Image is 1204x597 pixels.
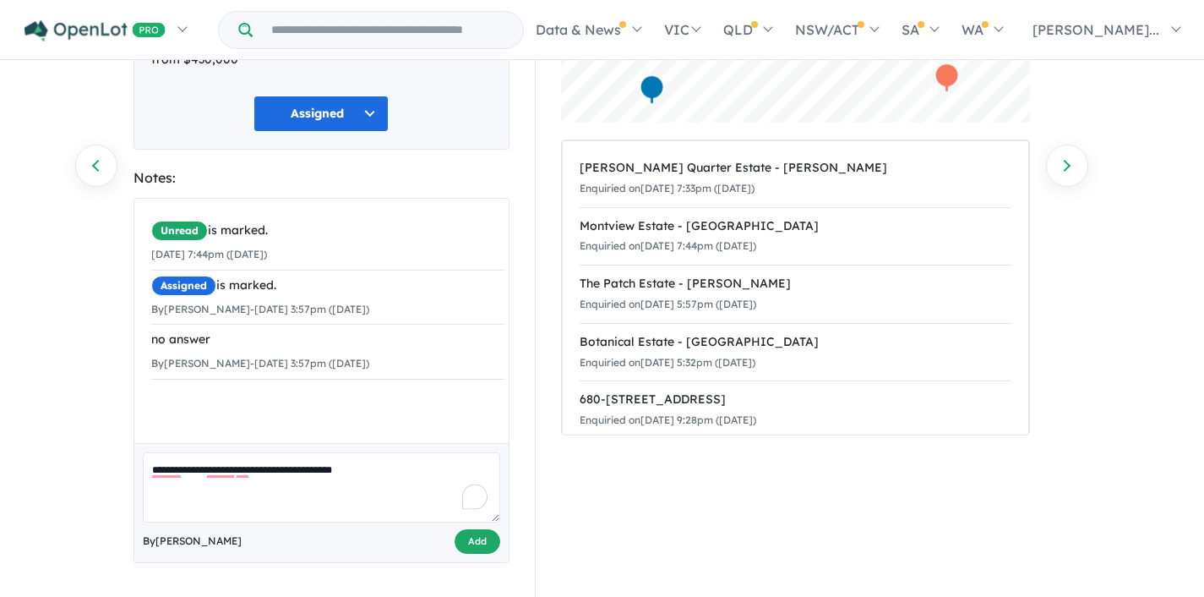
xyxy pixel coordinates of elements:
a: 680-[STREET_ADDRESS]Enquiried on[DATE] 9:28pm ([DATE]) [580,381,1011,440]
div: 680-[STREET_ADDRESS] [580,390,1011,410]
a: The Patch Estate - [PERSON_NAME]Enquiried on[DATE] 5:57pm ([DATE]) [580,265,1011,324]
input: Try estate name, suburb, builder or developer [256,12,520,48]
div: Montview Estate - [GEOGRAPHIC_DATA] [580,216,1011,237]
small: By [PERSON_NAME] - [DATE] 3:57pm ([DATE]) [151,303,369,315]
span: By [PERSON_NAME] [143,533,242,550]
small: Enquiried on [DATE] 7:33pm ([DATE]) [580,182,755,194]
a: [PERSON_NAME] Quarter Estate - [PERSON_NAME]Enquiried on[DATE] 7:33pm ([DATE]) [580,150,1011,208]
button: Add [455,529,500,554]
small: Enquiried on [DATE] 5:57pm ([DATE]) [580,298,756,310]
small: Enquiried on [DATE] 7:44pm ([DATE]) [580,239,756,252]
div: is marked. [151,221,504,241]
div: The Patch Estate - [PERSON_NAME] [580,274,1011,294]
div: Notes: [133,167,509,189]
div: Botanical Estate - [GEOGRAPHIC_DATA] [580,332,1011,353]
span: Assigned [151,276,216,296]
span: Unread [151,221,208,241]
textarea: To enrich screen reader interactions, please activate Accessibility in Grammarly extension settings [143,452,500,523]
button: Assigned [253,96,389,132]
div: Map marker [639,74,664,106]
small: [DATE] 7:44pm ([DATE]) [151,248,267,260]
span: [PERSON_NAME]... [1032,21,1159,38]
small: By [PERSON_NAME] - [DATE] 3:57pm ([DATE]) [151,357,369,370]
div: is marked. [151,276,504,296]
img: Openlot PRO Logo White [25,20,166,41]
div: [PERSON_NAME] Quarter Estate - [PERSON_NAME] [580,158,1011,178]
a: Botanical Estate - [GEOGRAPHIC_DATA]Enquiried on[DATE] 5:32pm ([DATE]) [580,323,1011,382]
small: Enquiried on [DATE] 5:32pm ([DATE]) [580,356,755,369]
div: no answer [151,330,504,350]
small: Enquiried on [DATE] 9:28pm ([DATE]) [580,414,756,426]
div: Map marker [934,63,959,94]
a: Montview Estate - [GEOGRAPHIC_DATA]Enquiried on[DATE] 7:44pm ([DATE]) [580,207,1011,266]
